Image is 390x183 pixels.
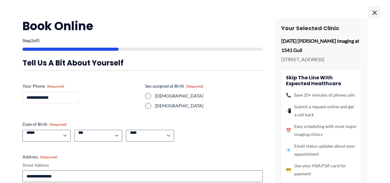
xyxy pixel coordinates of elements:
li: Easy scheduling with most major imaging clinics [286,122,357,138]
span: (Required) [47,84,64,89]
h2: Book Online [22,18,263,34]
span: × [368,6,381,18]
span: 5 [37,38,40,43]
li: Email status updates about your appointment [286,142,357,158]
label: Your Phone [22,83,140,89]
span: (Required) [186,84,204,89]
p: [DATE] [PERSON_NAME] Imaging at 1541 Gull [281,36,361,54]
span: 2 [31,38,33,43]
p: [STREET_ADDRESS] [281,55,361,64]
legend: Date of Birth [22,121,67,127]
label: [DEMOGRAPHIC_DATA] [155,103,263,109]
legend: Sex assigned at Birth [145,83,204,89]
h4: Skip the line with Expected Healthcare [286,75,357,86]
span: 📞 [286,91,291,99]
legend: Address [22,154,58,160]
span: 📧 [286,146,291,154]
li: Submit a request online and get a call back [286,103,357,119]
span: (Required) [49,122,67,127]
p: Step of [22,38,263,43]
span: 📅 [286,126,291,134]
span: (Required) [40,155,58,159]
li: Use your HSA/FSA card for payment [286,162,357,178]
h3: Tell us a bit about yourself [22,58,263,68]
label: [DEMOGRAPHIC_DATA] [155,93,263,99]
li: Save 20+ minutes of phone calls [286,91,357,99]
label: Street Address [22,162,263,168]
span: 💳 [286,166,291,174]
h3: Your Selected Clinic [281,25,361,32]
span: 📲 [286,107,291,115]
